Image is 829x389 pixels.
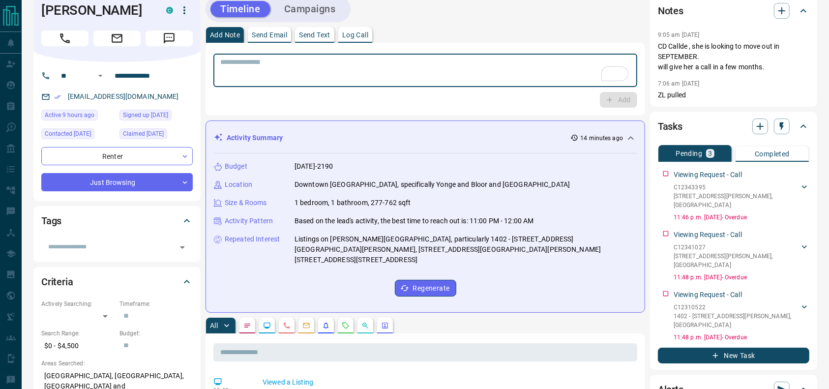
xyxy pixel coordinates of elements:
p: All [210,322,218,329]
button: Open [176,240,189,254]
p: $0 - $4,500 [41,338,115,354]
p: 7:06 am [DATE] [658,80,700,87]
div: Tasks [658,115,809,138]
p: Listings on [PERSON_NAME][GEOGRAPHIC_DATA], particularly 1402 - [STREET_ADDRESS][GEOGRAPHIC_DATA]... [295,234,637,265]
div: Fri Mar 14 2025 [41,128,115,142]
p: Send Text [299,31,330,38]
svg: Notes [243,322,251,329]
div: Fri Mar 14 2025 [119,128,193,142]
button: Regenerate [395,280,456,297]
span: Contacted [DATE] [45,129,91,139]
a: [EMAIL_ADDRESS][DOMAIN_NAME] [68,92,179,100]
button: Campaigns [274,1,346,17]
p: 1402 - [STREET_ADDRESS][PERSON_NAME] , [GEOGRAPHIC_DATA] [674,312,799,329]
p: CD Callde , she is looking to move out in SEPTEMBER. will give her a call in a few months. [658,41,809,72]
svg: Emails [302,322,310,329]
p: ZL pulled [658,90,809,100]
p: 11:48 p.m. [DATE] - Overdue [674,333,809,342]
span: Email [93,30,141,46]
svg: Requests [342,322,350,329]
p: Activity Summary [227,133,283,143]
span: Active 9 hours ago [45,110,94,120]
p: Activity Pattern [225,216,273,226]
p: C12343395 [674,183,799,192]
p: Add Note [210,31,240,38]
svg: Calls [283,322,291,329]
p: Viewed a Listing [263,377,633,388]
div: Criteria [41,270,193,294]
h2: Notes [658,3,683,19]
p: Send Email [252,31,287,38]
textarea: To enrich screen reader interactions, please activate Accessibility in Grammarly extension settings [220,58,630,83]
div: C12343395[STREET_ADDRESS][PERSON_NAME],[GEOGRAPHIC_DATA] [674,181,809,211]
p: Budget [225,161,247,172]
p: Log Call [342,31,368,38]
div: Tags [41,209,193,233]
p: 9:05 am [DATE] [658,31,700,38]
p: Timeframe: [119,299,193,308]
p: Search Range: [41,329,115,338]
p: 3 [708,150,712,157]
p: Size & Rooms [225,198,267,208]
svg: Email Verified [54,93,61,100]
span: Message [146,30,193,46]
p: Viewing Request - Call [674,290,742,300]
p: 1 bedroom, 1 bathroom, 277-762 sqft [295,198,411,208]
p: C12310522 [674,303,799,312]
p: Areas Searched: [41,359,193,368]
p: Budget: [119,329,193,338]
svg: Agent Actions [381,322,389,329]
p: 11:46 p.m. [DATE] - Overdue [674,213,809,222]
p: 11:48 p.m. [DATE] - Overdue [674,273,809,282]
p: Downtown [GEOGRAPHIC_DATA], specifically Yonge and Bloor and [GEOGRAPHIC_DATA] [295,180,570,190]
span: Claimed [DATE] [123,129,164,139]
p: [STREET_ADDRESS][PERSON_NAME] , [GEOGRAPHIC_DATA] [674,252,799,269]
h2: Tasks [658,119,682,134]
button: Timeline [210,1,270,17]
div: C12341027[STREET_ADDRESS][PERSON_NAME],[GEOGRAPHIC_DATA] [674,241,809,271]
p: Viewing Request - Call [674,170,742,180]
h1: [PERSON_NAME] [41,2,151,18]
div: condos.ca [166,7,173,14]
p: C12341027 [674,243,799,252]
p: Completed [755,150,790,157]
h2: Criteria [41,274,73,290]
div: C123105221402 - [STREET_ADDRESS][PERSON_NAME],[GEOGRAPHIC_DATA] [674,301,809,331]
p: Actively Searching: [41,299,115,308]
h2: Tags [41,213,61,229]
div: Fri Mar 14 2025 [119,110,193,123]
div: Wed Aug 13 2025 [41,110,115,123]
div: Just Browsing [41,173,193,191]
p: [STREET_ADDRESS][PERSON_NAME] , [GEOGRAPHIC_DATA] [674,192,799,209]
span: Call [41,30,89,46]
p: [DATE]-2190 [295,161,333,172]
p: 14 minutes ago [580,134,623,143]
svg: Listing Alerts [322,322,330,329]
div: Renter [41,147,193,165]
span: Signed up [DATE] [123,110,168,120]
p: Repeated Interest [225,234,280,244]
p: Based on the lead's activity, the best time to reach out is: 11:00 PM - 12:00 AM [295,216,534,226]
button: Open [94,70,106,82]
p: Location [225,180,252,190]
p: Viewing Request - Call [674,230,742,240]
svg: Opportunities [361,322,369,329]
button: New Task [658,348,809,363]
p: Pending [676,150,702,157]
svg: Lead Browsing Activity [263,322,271,329]
div: Activity Summary14 minutes ago [214,129,637,147]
